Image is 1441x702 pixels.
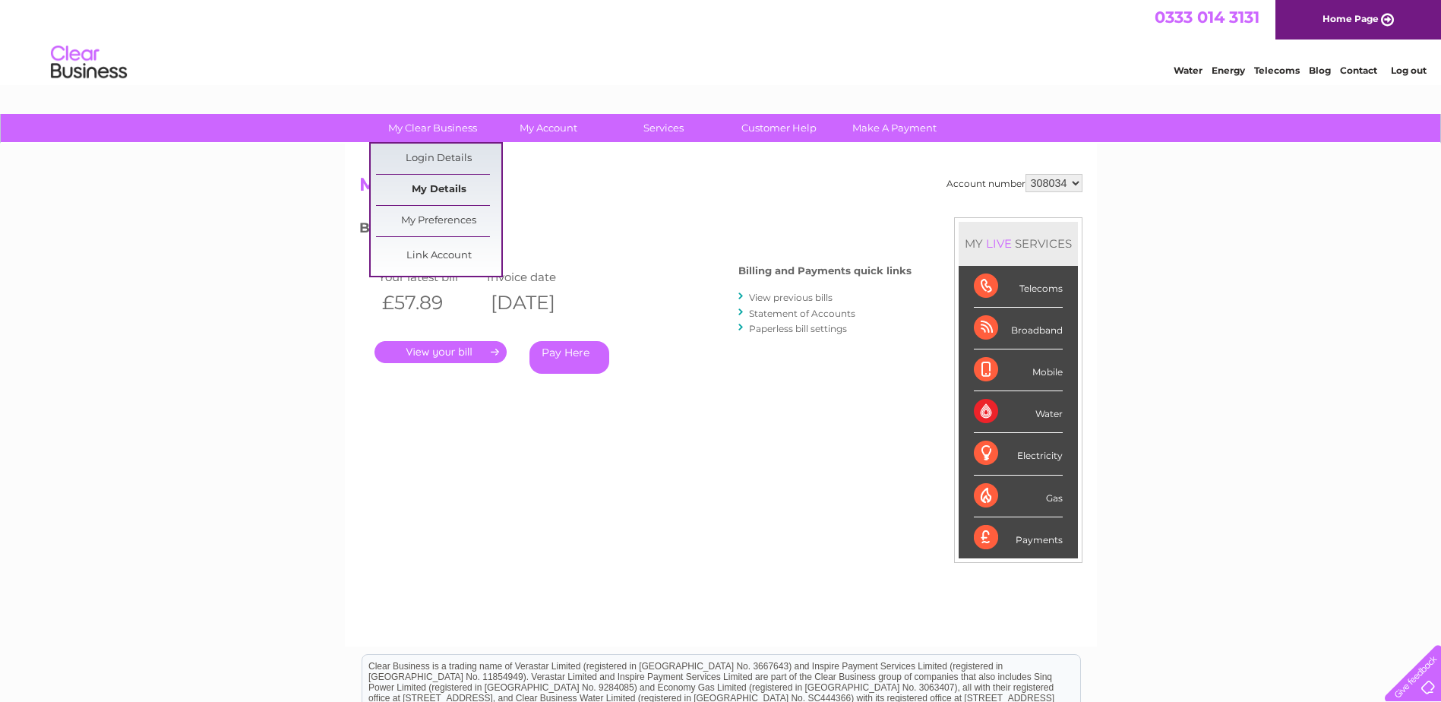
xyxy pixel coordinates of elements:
[376,206,501,236] a: My Preferences
[974,266,1063,308] div: Telecoms
[359,174,1082,203] h2: My Account
[374,341,507,363] a: .
[50,40,128,86] img: logo.png
[946,174,1082,192] div: Account number
[974,517,1063,558] div: Payments
[974,349,1063,391] div: Mobile
[362,8,1080,74] div: Clear Business is a trading name of Verastar Limited (registered in [GEOGRAPHIC_DATA] No. 3667643...
[483,287,593,318] th: [DATE]
[376,241,501,271] a: Link Account
[483,267,593,287] td: Invoice date
[376,175,501,205] a: My Details
[974,308,1063,349] div: Broadband
[1155,8,1259,27] a: 0333 014 3131
[370,114,495,142] a: My Clear Business
[529,341,609,374] a: Pay Here
[983,236,1015,251] div: LIVE
[1309,65,1331,76] a: Blog
[1212,65,1245,76] a: Energy
[974,391,1063,433] div: Water
[374,287,484,318] th: £57.89
[1174,65,1202,76] a: Water
[1391,65,1427,76] a: Log out
[1254,65,1300,76] a: Telecoms
[601,114,726,142] a: Services
[749,292,833,303] a: View previous bills
[738,265,912,277] h4: Billing and Payments quick links
[485,114,611,142] a: My Account
[376,144,501,174] a: Login Details
[959,222,1078,265] div: MY SERVICES
[716,114,842,142] a: Customer Help
[359,217,912,244] h3: Bills and Payments
[749,308,855,319] a: Statement of Accounts
[974,476,1063,517] div: Gas
[749,323,847,334] a: Paperless bill settings
[1340,65,1377,76] a: Contact
[974,433,1063,475] div: Electricity
[832,114,957,142] a: Make A Payment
